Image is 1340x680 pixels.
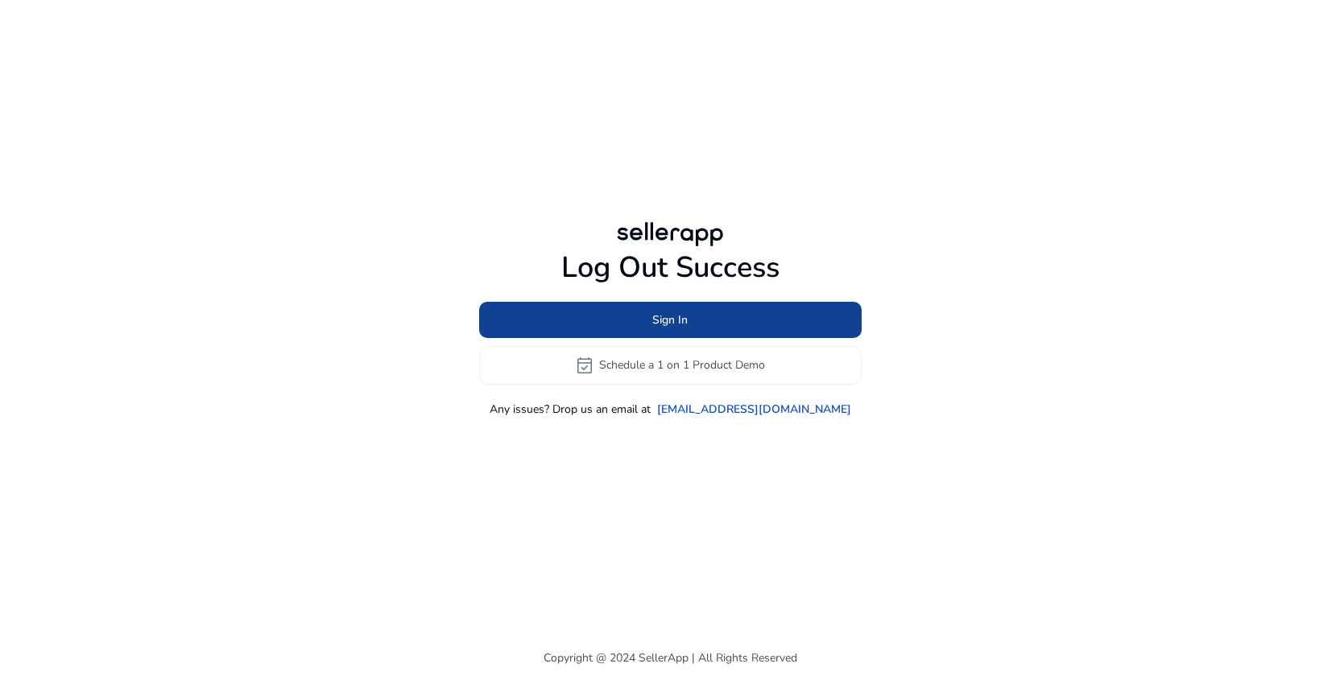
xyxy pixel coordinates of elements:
span: Sign In [652,311,688,328]
p: Any issues? Drop us an email at [490,401,651,418]
a: [EMAIL_ADDRESS][DOMAIN_NAME] [657,401,851,418]
h1: Log Out Success [479,250,862,285]
span: event_available [575,356,594,375]
button: event_availableSchedule a 1 on 1 Product Demo [479,346,862,385]
button: Sign In [479,302,862,338]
